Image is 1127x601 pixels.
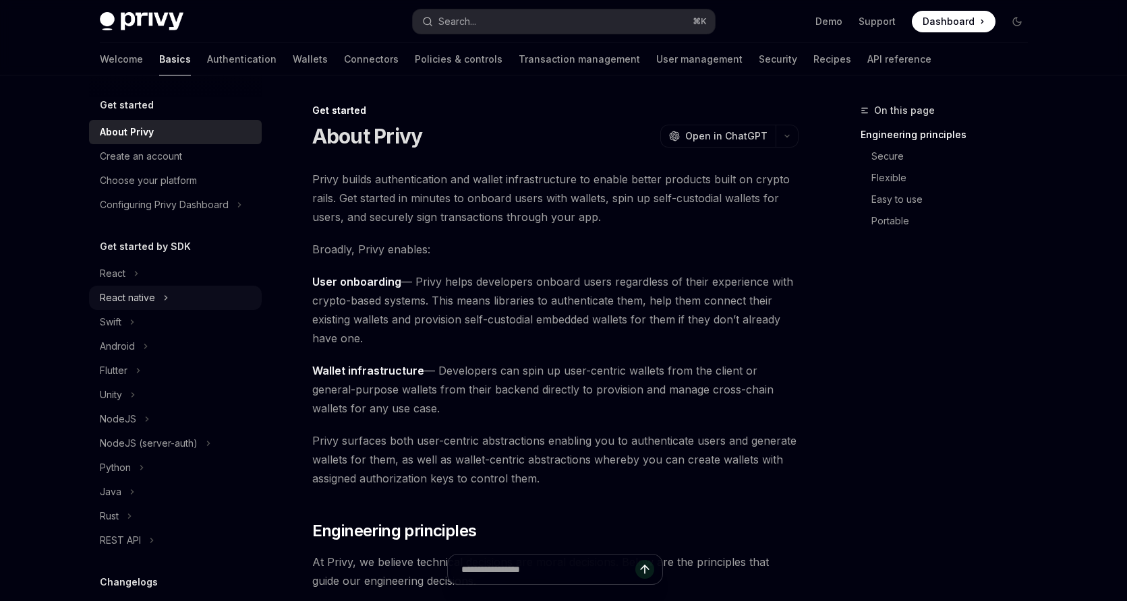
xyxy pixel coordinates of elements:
[100,12,183,31] img: dark logo
[100,197,229,213] div: Configuring Privy Dashboard
[861,124,1039,146] a: Engineering principles
[100,574,158,590] h5: Changelogs
[159,43,191,75] a: Basics
[100,362,127,379] div: Flutter
[100,484,121,500] div: Java
[100,265,125,282] div: React
[312,431,799,488] span: Privy surfaces both user-centric abstractions enabling you to authenticate users and generate wal...
[312,240,799,259] span: Broadly, Privy enables:
[89,528,262,552] button: Toggle REST API section
[89,480,262,504] button: Toggle Java section
[660,125,776,148] button: Open in ChatGPT
[207,43,277,75] a: Authentication
[759,43,797,75] a: Security
[100,338,135,354] div: Android
[867,43,931,75] a: API reference
[635,560,654,579] button: Send message
[89,193,262,217] button: Toggle Configuring Privy Dashboard section
[89,407,262,431] button: Toggle NodeJS section
[89,286,262,310] button: Toggle React native section
[693,16,707,27] span: ⌘ K
[859,15,896,28] a: Support
[312,364,424,377] strong: Wallet infrastructure
[89,358,262,383] button: Toggle Flutter section
[100,532,141,548] div: REST API
[813,43,851,75] a: Recipes
[100,290,155,306] div: React native
[923,15,975,28] span: Dashboard
[312,104,799,117] div: Get started
[519,43,640,75] a: Transaction management
[312,361,799,418] span: — Developers can spin up user-centric wallets from the client or general-purpose wallets from the...
[100,97,154,113] h5: Get started
[415,43,502,75] a: Policies & controls
[815,15,842,28] a: Demo
[100,508,119,524] div: Rust
[874,102,935,119] span: On this page
[89,455,262,480] button: Toggle Python section
[861,210,1039,232] a: Portable
[100,387,122,403] div: Unity
[438,13,476,30] div: Search...
[656,43,743,75] a: User management
[89,310,262,334] button: Toggle Swift section
[89,120,262,144] a: About Privy
[912,11,995,32] a: Dashboard
[89,383,262,407] button: Toggle Unity section
[100,411,136,427] div: NodeJS
[312,275,401,288] strong: User onboarding
[100,148,182,164] div: Create an account
[89,261,262,286] button: Toggle React section
[100,124,154,140] div: About Privy
[685,129,768,143] span: Open in ChatGPT
[100,460,131,476] div: Python
[100,172,197,189] div: Choose your platform
[89,334,262,358] button: Toggle Android section
[344,43,399,75] a: Connectors
[100,435,198,451] div: NodeJS (server-auth)
[100,314,121,330] div: Swift
[89,168,262,193] a: Choose your platform
[312,170,799,226] span: Privy builds authentication and wallet infrastructure to enable better products built on crypto r...
[461,555,635,584] input: Ask a question...
[1006,11,1028,32] button: Toggle dark mode
[89,431,262,455] button: Toggle NodeJS (server-auth) section
[861,146,1039,167] a: Secure
[100,43,143,75] a: Welcome
[100,239,191,255] h5: Get started by SDK
[293,43,328,75] a: Wallets
[312,520,477,542] span: Engineering principles
[312,124,423,148] h1: About Privy
[89,504,262,528] button: Toggle Rust section
[861,167,1039,189] a: Flexible
[312,272,799,348] span: — Privy helps developers onboard users regardless of their experience with crypto-based systems. ...
[89,144,262,168] a: Create an account
[861,189,1039,210] a: Easy to use
[413,9,715,34] button: Open search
